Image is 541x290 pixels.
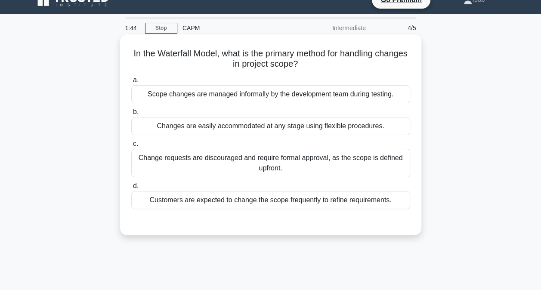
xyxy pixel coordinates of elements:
[177,19,296,37] div: CAPM
[131,85,410,103] div: Scope changes are managed informally by the development team during testing.
[133,108,139,115] span: b.
[133,182,139,189] span: d.
[133,140,138,147] span: c.
[371,19,421,37] div: 4/5
[120,19,145,37] div: 1:44
[145,23,177,34] a: Stop
[131,149,410,177] div: Change requests are discouraged and require formal approval, as the scope is defined upfront.
[133,76,139,83] span: a.
[131,191,410,209] div: Customers are expected to change the scope frequently to refine requirements.
[131,117,410,135] div: Changes are easily accommodated at any stage using flexible procedures.
[130,48,411,70] h5: In the Waterfall Model, what is the primary method for handling changes in project scope?
[296,19,371,37] div: Intermediate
